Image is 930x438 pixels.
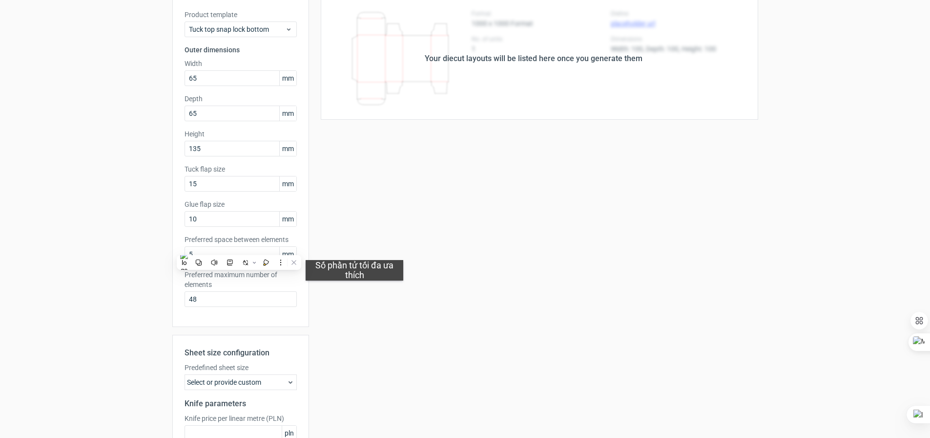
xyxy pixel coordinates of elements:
[185,10,297,20] label: Product template
[185,94,297,104] label: Depth
[279,71,296,86] span: mm
[185,164,297,174] label: Tuck flap size
[185,45,297,55] h3: Outer dimensions
[425,53,642,65] div: Your diecut layouts will be listed here once you generate them
[185,398,297,410] h2: Knife parameters
[185,199,297,209] label: Glue flap size
[279,106,296,121] span: mm
[279,212,296,226] span: mm
[185,347,297,359] h2: Sheet size configuration
[185,374,297,390] div: Select or provide custom
[185,270,297,289] label: Preferred maximum number of elements
[279,176,296,191] span: mm
[185,414,297,423] label: Knife price per linear metre (PLN)
[185,59,297,68] label: Width
[185,363,297,372] label: Predefined sheet size
[185,235,297,244] label: Preferred space between elements
[189,24,285,34] span: Tuck top snap lock bottom
[185,129,297,139] label: Height
[279,247,296,262] span: mm
[279,141,296,156] span: mm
